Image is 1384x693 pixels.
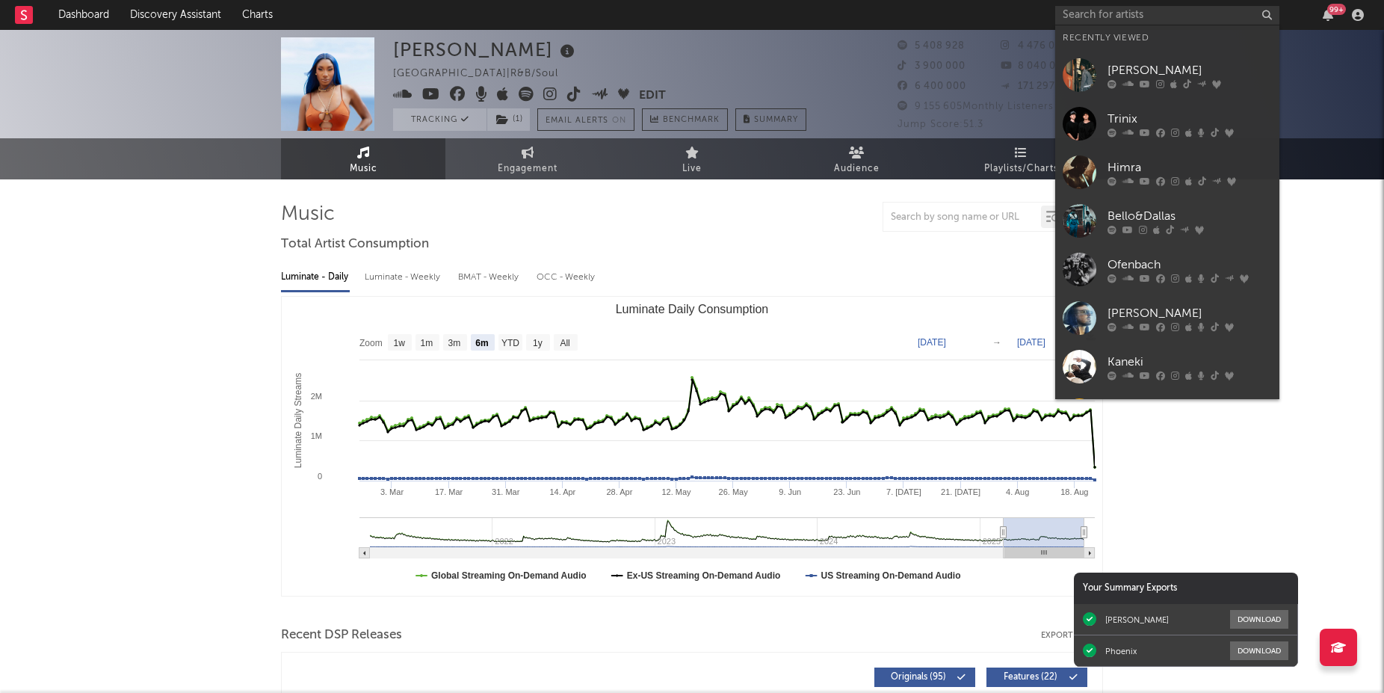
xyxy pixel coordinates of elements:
span: ( 1 ) [486,108,531,131]
text: 28. Apr [607,487,633,496]
div: Bello&Dallas [1107,207,1272,225]
div: Kaneki [1107,353,1272,371]
text: 9. Jun [779,487,801,496]
text: 3. Mar [380,487,404,496]
a: Trinix [1055,99,1279,148]
div: Luminate - Daily [281,265,350,290]
text: All [560,338,569,348]
text: 3m [448,338,461,348]
text: 14. Apr [549,487,575,496]
text: 17. Mar [435,487,463,496]
div: [PERSON_NAME] [1107,304,1272,322]
text: 23. Jun [833,487,860,496]
a: Music [281,138,445,179]
span: Total Artist Consumption [281,235,429,253]
div: Phoenix [1105,646,1137,656]
text: 6m [475,338,488,348]
span: Engagement [498,160,557,178]
span: 9 155 605 Monthly Listeners [898,102,1054,111]
div: Your Summary Exports [1074,573,1298,604]
span: 6 400 000 [898,81,966,91]
span: Recent DSP Releases [281,626,402,644]
button: Summary [735,108,806,131]
button: Download [1230,641,1288,660]
button: (1) [487,108,530,131]
input: Search for artists [1055,6,1279,25]
text: Ex-US Streaming On-Demand Audio [627,570,781,581]
div: BMAT - Weekly [458,265,522,290]
text: 0 [318,472,322,481]
span: 3 900 000 [898,61,966,71]
a: Benchmark [642,108,728,131]
text: [DATE] [918,337,946,348]
button: 99+ [1323,9,1333,21]
text: 18. Aug [1060,487,1088,496]
span: 5 408 928 [898,41,965,51]
div: OCC - Weekly [537,265,596,290]
text: 21. [DATE] [941,487,980,496]
a: Ofenbach [1055,245,1279,294]
text: 7. [DATE] [886,487,921,496]
div: 99 + [1327,4,1346,15]
div: Luminate - Weekly [365,265,443,290]
text: 1M [311,431,322,440]
em: On [612,117,626,125]
div: [PERSON_NAME] [393,37,578,62]
text: Zoom [359,338,383,348]
span: Audience [834,160,880,178]
span: Live [682,160,702,178]
div: [GEOGRAPHIC_DATA] | R&B/Soul [393,65,575,83]
text: Global Streaming On-Demand Audio [431,570,587,581]
text: US Streaming On-Demand Audio [821,570,961,581]
button: Download [1230,610,1288,629]
text: 1w [394,338,406,348]
span: Jump Score: 51.3 [898,120,983,129]
div: Recently Viewed [1063,29,1272,47]
text: → [992,337,1001,348]
text: 1m [421,338,433,348]
a: Audience [774,138,939,179]
span: Benchmark [663,111,720,129]
span: 4 476 036 [1001,41,1068,51]
text: Luminate Daily Consumption [616,303,769,315]
text: 2M [311,392,322,401]
button: Export CSV [1041,631,1103,640]
span: 8 040 000 [1001,61,1069,71]
text: 4. Aug [1006,487,1029,496]
span: Summary [754,116,798,124]
a: Himra [1055,148,1279,197]
text: [DATE] [1017,337,1045,348]
div: Trinix [1107,110,1272,128]
a: Bello&Dallas [1055,197,1279,245]
div: [PERSON_NAME] [1105,615,1169,625]
button: Originals(95) [874,668,975,687]
button: Features(22) [986,668,1087,687]
input: Search by song name or URL [883,212,1041,224]
text: 12. May [661,487,691,496]
span: Music [350,160,377,178]
span: 171 297 [1001,81,1055,91]
a: [PERSON_NAME] [1055,51,1279,99]
a: Kaneki [1055,342,1279,391]
div: Himra [1107,158,1272,176]
a: Engagement [445,138,610,179]
span: Playlists/Charts [984,160,1058,178]
a: Live [610,138,774,179]
div: Ofenbach [1107,256,1272,274]
svg: Luminate Daily Consumption [282,297,1102,596]
button: Tracking [393,108,486,131]
button: Email AlertsOn [537,108,634,131]
div: [PERSON_NAME] [1107,61,1272,79]
button: Edit [639,87,666,105]
a: Fally Ipupa [1055,391,1279,440]
text: 1y [533,338,543,348]
text: YTD [501,338,519,348]
text: Luminate Daily Streams [293,373,303,468]
a: [PERSON_NAME] [1055,294,1279,342]
text: 31. Mar [492,487,520,496]
span: Originals ( 95 ) [884,673,953,682]
a: Playlists/Charts [939,138,1103,179]
span: Features ( 22 ) [996,673,1065,682]
text: 26. May [719,487,749,496]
